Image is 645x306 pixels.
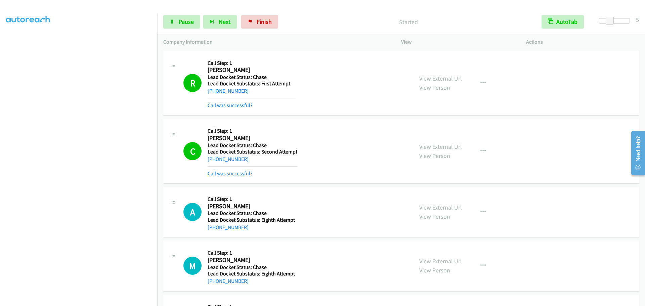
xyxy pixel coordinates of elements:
[208,278,249,284] a: [PHONE_NUMBER]
[183,74,202,92] h1: R
[241,15,278,29] a: Finish
[287,17,529,27] p: Started
[208,250,295,256] h5: Call Step: 1
[203,15,237,29] button: Next
[636,15,639,24] div: 5
[208,217,295,223] h5: Lead Docket Substatus: Eighth Attempt
[419,257,462,265] a: View External Url
[419,266,450,274] a: View Person
[419,213,450,220] a: View Person
[179,18,194,26] span: Pause
[208,148,297,155] h5: Lead Docket Substatus: Second Attempt
[208,203,295,210] h2: [PERSON_NAME]
[183,142,202,160] h1: C
[208,224,249,230] a: [PHONE_NUMBER]
[208,264,295,271] h5: Lead Docket Status: Chase
[208,66,295,74] h2: [PERSON_NAME]
[183,257,202,275] div: The call is yet to be attempted
[208,256,295,264] h2: [PERSON_NAME]
[257,18,272,26] span: Finish
[208,60,295,67] h5: Call Step: 1
[208,270,295,277] h5: Lead Docket Substatus: Eighth Attempt
[208,170,253,177] a: Call was successful?
[526,38,639,46] p: Actions
[208,134,295,142] h2: [PERSON_NAME]
[419,143,462,150] a: View External Url
[419,75,462,82] a: View External Url
[208,74,295,81] h5: Lead Docket Status: Chase
[208,142,297,149] h5: Lead Docket Status: Chase
[401,38,514,46] p: View
[183,203,202,221] h1: A
[419,84,450,91] a: View Person
[183,203,202,221] div: The call is yet to be attempted
[208,88,249,94] a: [PHONE_NUMBER]
[542,15,584,29] button: AutoTab
[208,196,295,203] h5: Call Step: 1
[163,38,389,46] p: Company Information
[419,152,450,160] a: View Person
[626,126,645,180] iframe: Resource Center
[163,15,200,29] a: Pause
[208,210,295,217] h5: Lead Docket Status: Chase
[219,18,230,26] span: Next
[208,80,295,87] h5: Lead Docket Substatus: First Attempt
[208,128,297,134] h5: Call Step: 1
[208,102,253,108] a: Call was successful?
[183,257,202,275] h1: M
[419,204,462,211] a: View External Url
[208,156,249,162] a: [PHONE_NUMBER]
